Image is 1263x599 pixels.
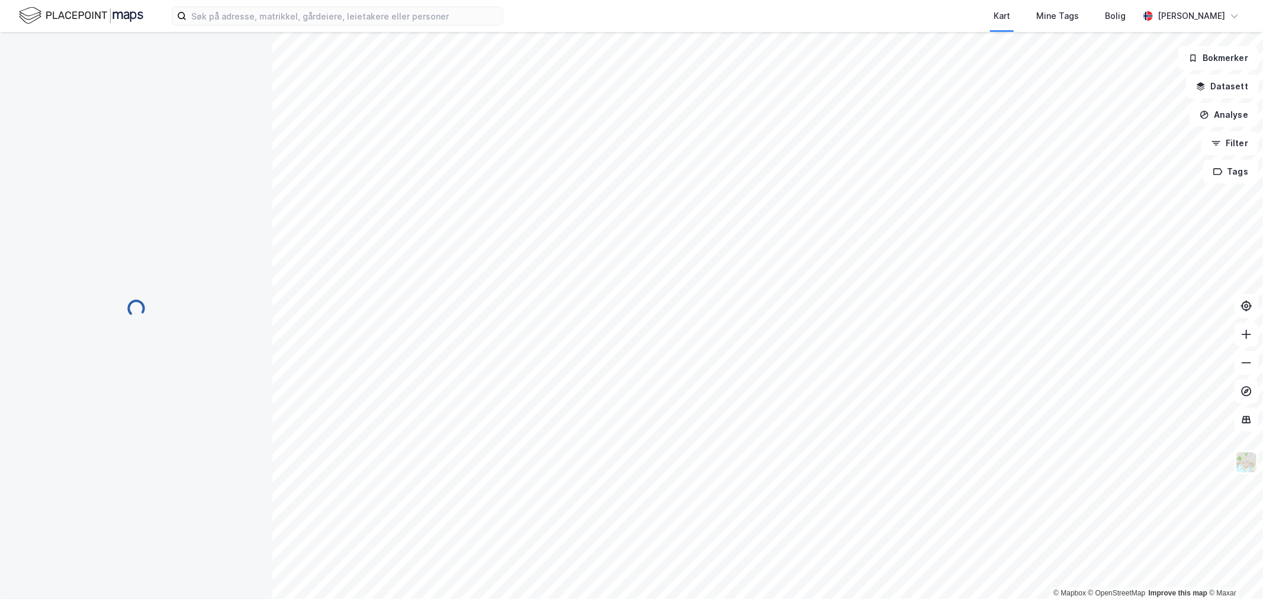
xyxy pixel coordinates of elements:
img: logo.f888ab2527a4732fd821a326f86c7f29.svg [19,5,143,26]
button: Analyse [1190,103,1258,127]
input: Søk på adresse, matrikkel, gårdeiere, leietakere eller personer [187,7,503,25]
a: OpenStreetMap [1088,589,1146,597]
button: Datasett [1186,75,1258,98]
iframe: Chat Widget [1204,542,1263,599]
a: Mapbox [1053,589,1086,597]
img: spinner.a6d8c91a73a9ac5275cf975e30b51cfb.svg [127,299,146,318]
div: Mine Tags [1036,9,1079,23]
button: Bokmerker [1178,46,1258,70]
div: Bolig [1105,9,1126,23]
a: Improve this map [1149,589,1207,597]
button: Tags [1203,160,1258,183]
div: [PERSON_NAME] [1158,9,1225,23]
button: Filter [1201,131,1258,155]
div: Kart [994,9,1010,23]
img: Z [1235,451,1258,474]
